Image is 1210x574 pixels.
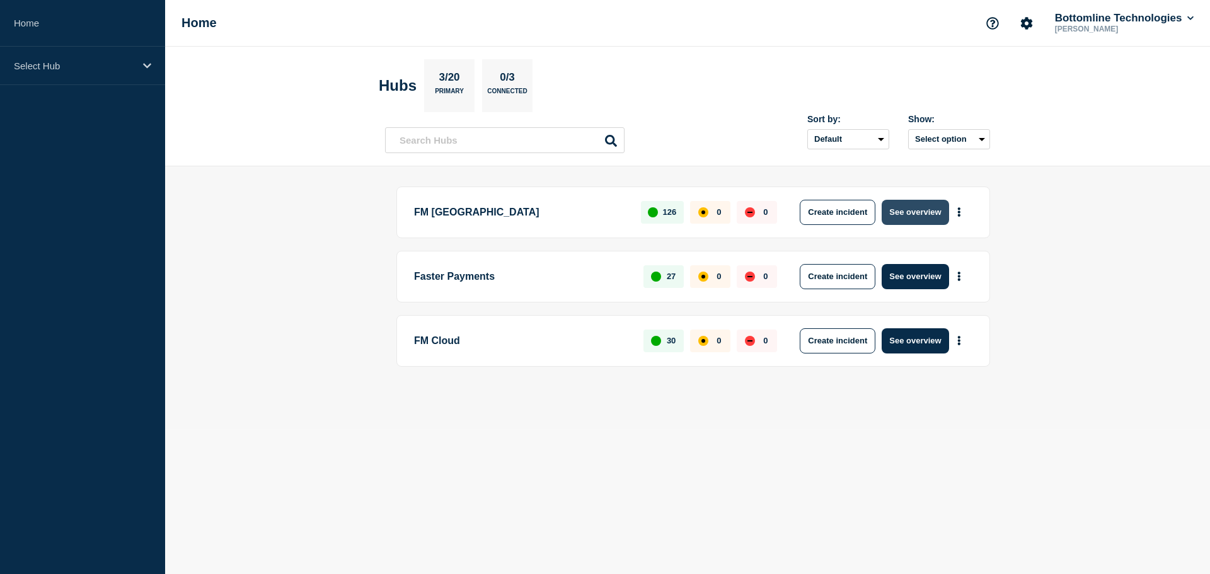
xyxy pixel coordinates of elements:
[717,207,721,217] p: 0
[1052,25,1184,33] p: [PERSON_NAME]
[414,328,629,353] p: FM Cloud
[717,272,721,281] p: 0
[487,88,527,101] p: Connected
[1013,10,1040,37] button: Account settings
[667,272,676,281] p: 27
[698,336,708,346] div: affected
[14,60,135,71] p: Select Hub
[667,336,676,345] p: 30
[882,264,948,289] button: See overview
[807,129,889,149] select: Sort by
[651,336,661,346] div: up
[763,272,768,281] p: 0
[379,77,417,95] h2: Hubs
[951,200,967,224] button: More actions
[745,272,755,282] div: down
[951,329,967,352] button: More actions
[698,207,708,217] div: affected
[698,272,708,282] div: affected
[800,264,875,289] button: Create incident
[882,200,948,225] button: See overview
[663,207,677,217] p: 126
[979,10,1006,37] button: Support
[745,207,755,217] div: down
[385,127,625,153] input: Search Hubs
[414,200,626,225] p: FM [GEOGRAPHIC_DATA]
[717,336,721,345] p: 0
[181,16,217,30] h1: Home
[800,328,875,353] button: Create incident
[745,336,755,346] div: down
[908,129,990,149] button: Select option
[1052,12,1196,25] button: Bottomline Technologies
[800,200,875,225] button: Create incident
[651,272,661,282] div: up
[908,114,990,124] div: Show:
[807,114,889,124] div: Sort by:
[882,328,948,353] button: See overview
[763,207,768,217] p: 0
[495,71,520,88] p: 0/3
[434,71,464,88] p: 3/20
[951,265,967,288] button: More actions
[414,264,629,289] p: Faster Payments
[435,88,464,101] p: Primary
[763,336,768,345] p: 0
[648,207,658,217] div: up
